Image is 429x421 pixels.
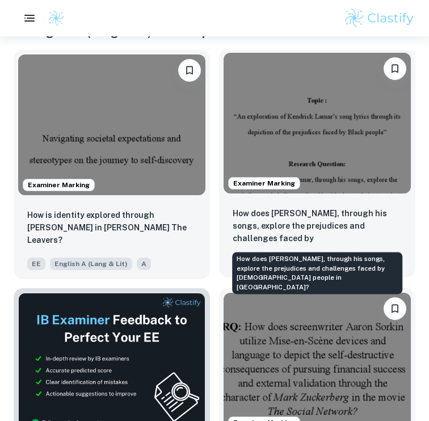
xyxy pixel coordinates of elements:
[384,57,406,80] button: Please log in to bookmark exemplars
[224,53,411,193] img: English A (Lang & Lit) EE example thumbnail: How does Kendrick Lamar, through his son
[384,297,406,320] button: Please log in to bookmark exemplars
[233,207,402,246] p: How does Kendrick Lamar, through his songs, explore the prejudices and challenges faced by Black ...
[48,10,65,27] img: Clastify logo
[219,50,415,279] a: Examiner MarkingPlease log in to bookmark exemplarsHow does Kendrick Lamar, through his songs, ex...
[27,209,196,246] p: How is identity explored through Deming Guo in Lisa Ko’s The Leavers?
[23,180,94,190] span: Examiner Marking
[18,54,205,195] img: English A (Lang & Lit) EE example thumbnail: How is identity explored through Deming
[343,7,415,30] img: Clastify logo
[50,258,132,270] span: English A (Lang & Lit)
[137,258,151,270] span: A
[178,59,201,82] button: Please log in to bookmark exemplars
[27,258,45,270] span: EE
[14,50,210,279] a: Examiner MarkingPlease log in to bookmark exemplarsHow is identity explored through Deming Guo in...
[232,252,402,294] div: How does [PERSON_NAME], through his songs, explore the prejudices and challenges faced by [DEMOGR...
[229,178,300,188] span: Examiner Marking
[41,10,65,27] a: Clastify logo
